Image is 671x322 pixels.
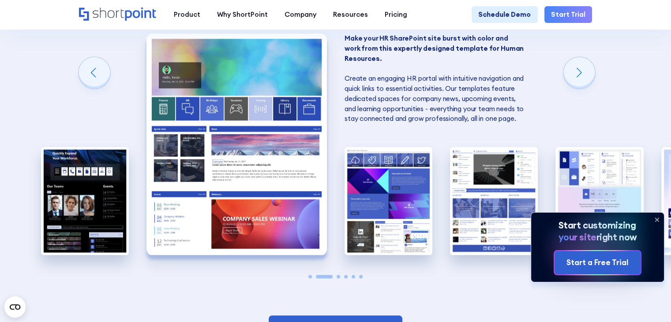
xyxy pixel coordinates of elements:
[555,251,641,274] a: Start a Free Trial
[555,147,643,255] img: Top SharePoint Templates for 2025
[513,220,671,322] iframe: Chat Widget
[345,147,432,255] img: SharePoint Template for HR
[344,275,348,278] span: Go to slide 4
[316,275,333,278] span: Go to slide 2
[352,275,355,278] span: Go to slide 5
[79,57,110,89] div: Previous slide
[146,34,327,255] div: 2 / 6
[209,6,276,23] a: Why ShortPoint
[450,147,538,255] img: Designing a SharePoint site for HR
[555,147,643,255] div: 5 / 6
[450,147,538,255] div: 4 / 6
[308,275,312,278] span: Go to slide 1
[472,6,537,23] a: Schedule Demo
[79,7,157,22] a: Home
[174,10,200,20] div: Product
[376,6,416,23] a: Pricing
[276,6,325,23] a: Company
[165,6,209,23] a: Product
[4,296,26,318] button: Open CMP widget
[285,10,316,20] div: Company
[359,275,363,278] span: Go to slide 6
[337,275,340,278] span: Go to slide 3
[563,57,595,89] div: Next slide
[345,147,432,255] div: 3 / 6
[345,34,524,63] strong: Make your HR SharePoint site burst with color and work from this expertly designed template for H...
[333,10,368,20] div: Resources
[217,10,268,20] div: Why ShortPoint
[41,147,129,255] div: 1 / 6
[566,257,629,269] div: Start a Free Trial
[146,34,327,255] img: Modern SharePoint Templates for HR
[544,6,592,23] a: Start Trial
[385,10,407,20] div: Pricing
[345,34,525,124] p: Create an engaging HR portal with intuitive navigation and quick links to essential activities. O...
[41,147,129,255] img: HR SharePoint Templates
[325,6,376,23] a: Resources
